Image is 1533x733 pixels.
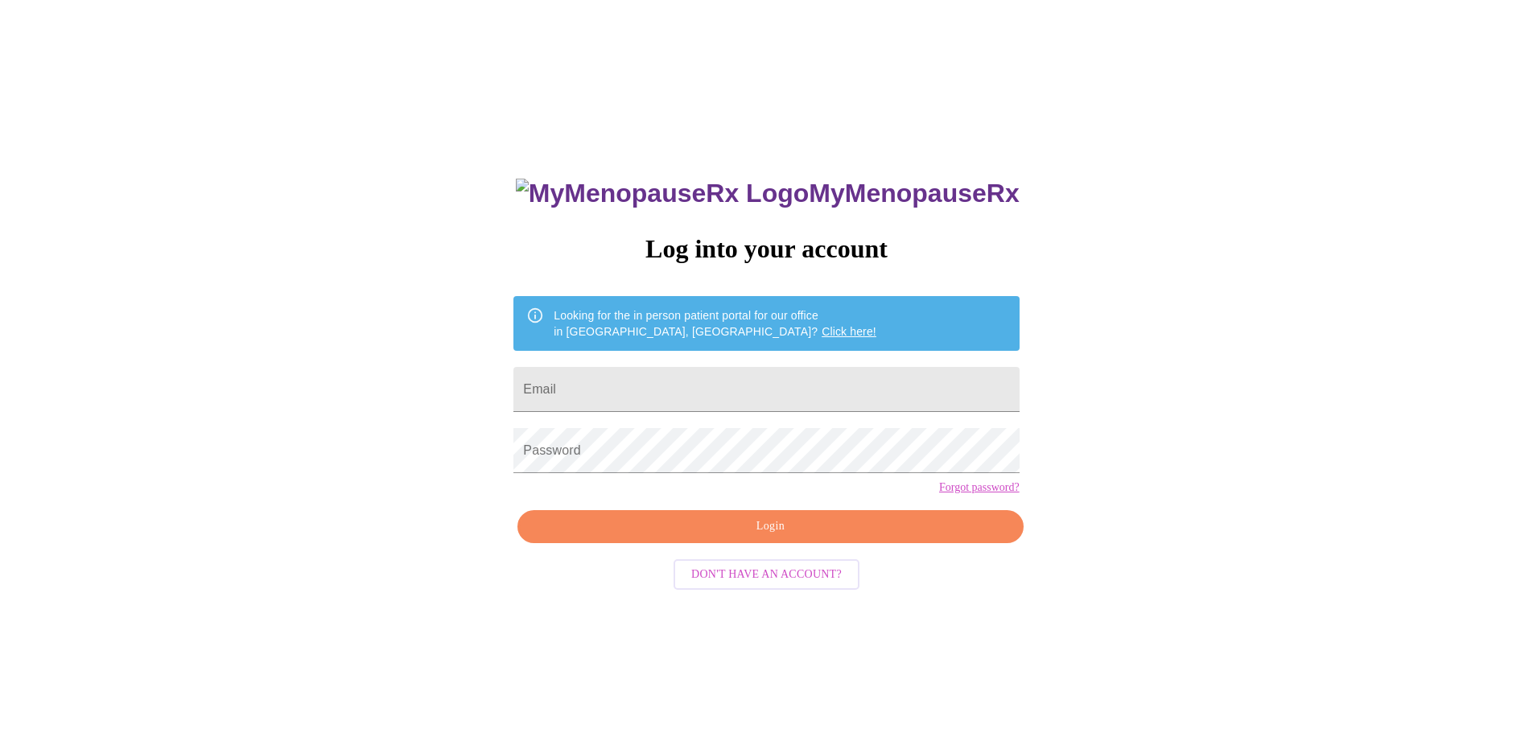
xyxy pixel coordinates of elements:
img: MyMenopauseRx Logo [516,179,809,208]
h3: Log into your account [513,234,1019,264]
a: Don't have an account? [670,566,863,580]
a: Click here! [822,325,876,338]
button: Login [517,510,1023,543]
span: Login [536,517,1004,537]
button: Don't have an account? [674,559,859,591]
h3: MyMenopauseRx [516,179,1020,208]
span: Don't have an account? [691,565,842,585]
a: Forgot password? [939,481,1020,494]
div: Looking for the in person patient portal for our office in [GEOGRAPHIC_DATA], [GEOGRAPHIC_DATA]? [554,301,876,346]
